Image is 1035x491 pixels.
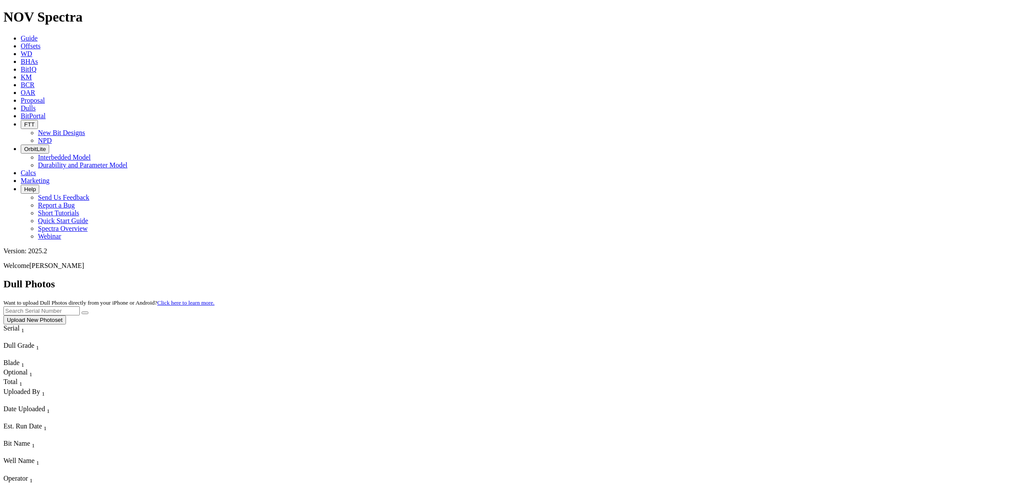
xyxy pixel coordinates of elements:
sub: 1 [44,425,47,431]
span: Sort None [19,378,22,385]
div: Operator Sort None [3,475,126,484]
sub: 1 [21,327,24,334]
span: Sort None [36,457,39,464]
div: Dull Grade Sort None [3,342,64,351]
sub: 1 [29,371,32,378]
div: Sort None [3,359,34,368]
span: Uploaded By [3,388,40,395]
span: Optional [3,368,28,376]
a: BitPortal [21,112,46,120]
sub: 1 [42,390,45,397]
button: Upload New Photoset [3,315,66,324]
div: Well Name Sort None [3,457,126,466]
span: Serial [3,324,19,332]
span: Sort None [47,405,50,412]
div: Sort None [3,378,34,387]
a: Calcs [21,169,36,176]
div: Column Menu [3,432,64,440]
a: Proposal [21,97,45,104]
span: Operator [3,475,28,482]
a: Spectra Overview [38,225,88,232]
a: NPD [38,137,52,144]
a: BitIQ [21,66,36,73]
h1: NOV Spectra [3,9,1032,25]
div: Sort None [3,324,40,342]
div: Sort None [3,405,68,422]
div: Sort None [3,368,34,378]
sub: 1 [21,362,24,368]
sub: 1 [30,477,33,484]
span: Sort None [42,388,45,395]
button: Help [21,185,39,194]
span: Sort None [36,342,39,349]
div: Sort None [3,457,126,474]
sub: 1 [36,460,39,466]
sub: 1 [36,344,39,351]
a: Interbedded Model [38,154,91,161]
span: OrbitLite [24,146,46,152]
a: Marketing [21,177,50,184]
a: BHAs [21,58,38,65]
span: Dull Grade [3,342,34,349]
a: Dulls [21,104,36,112]
span: Sort None [44,422,47,430]
div: Blade Sort None [3,359,34,368]
span: Well Name [3,457,34,464]
sub: 1 [32,442,35,449]
a: KM [21,73,32,81]
a: Quick Start Guide [38,217,88,224]
span: Sort None [21,359,24,366]
a: Durability and Parameter Model [38,161,128,169]
div: Sort None [3,422,64,440]
sub: 1 [47,408,50,414]
span: Sort None [21,324,24,332]
div: Uploaded By Sort None [3,388,126,397]
span: FTT [24,121,34,128]
div: Version: 2025.2 [3,247,1032,255]
a: Send Us Feedback [38,194,89,201]
input: Search Serial Number [3,306,80,315]
span: Total [3,378,18,385]
button: OrbitLite [21,145,49,154]
span: Date Uploaded [3,405,45,412]
span: [PERSON_NAME] [29,262,84,269]
div: Sort None [3,440,126,457]
span: Help [24,186,36,192]
a: Short Tutorials [38,209,79,217]
div: Sort None [3,388,126,405]
div: Sort None [3,342,64,359]
span: OAR [21,89,35,96]
span: Sort None [30,475,33,482]
span: Offsets [21,42,41,50]
div: Bit Name Sort None [3,440,126,449]
small: Want to upload Dull Photos directly from your iPhone or Android? [3,299,214,306]
div: Column Menu [3,467,126,475]
div: Date Uploaded Sort None [3,405,68,415]
a: New Bit Designs [38,129,85,136]
a: Guide [21,35,38,42]
a: Report a Bug [38,201,75,209]
div: Est. Run Date Sort None [3,422,64,432]
p: Welcome [3,262,1032,270]
span: Sort None [29,368,32,376]
div: Optional Sort None [3,368,34,378]
a: BCR [21,81,34,88]
a: Click here to learn more. [157,299,215,306]
span: Blade [3,359,19,366]
div: Total Sort None [3,378,34,387]
div: Column Menu [3,334,40,342]
div: Column Menu [3,397,126,405]
sub: 1 [19,381,22,387]
div: Column Menu [3,351,64,359]
button: FTT [21,120,38,129]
